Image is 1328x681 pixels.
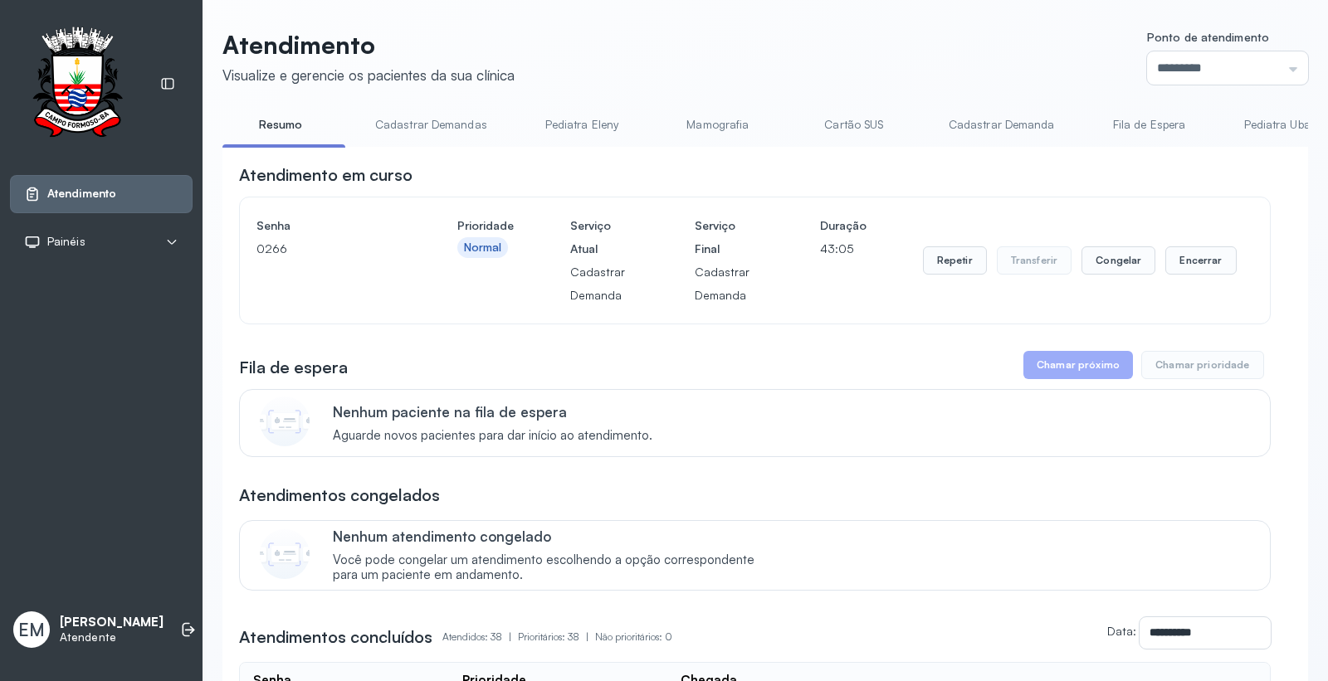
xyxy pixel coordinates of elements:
[997,246,1072,275] button: Transferir
[256,214,401,237] h4: Senha
[1107,624,1136,638] label: Data:
[695,260,763,307] p: Cadastrar Demanda
[1147,30,1269,44] span: Ponto de atendimento
[333,552,772,584] span: Você pode congelar um atendimento escolhendo a opção correspondente para um paciente em andamento.
[333,528,772,545] p: Nenhum atendimento congelado
[570,214,638,260] h4: Serviço Atual
[60,615,164,630] p: [PERSON_NAME]
[1165,246,1236,275] button: Encerrar
[260,529,310,579] img: Imagem de CalloutCard
[796,111,912,139] a: Cartão SUS
[923,246,987,275] button: Repetir
[586,630,588,643] span: |
[695,214,763,260] h4: Serviço Final
[457,214,514,237] h4: Prioridade
[595,625,672,649] p: Não prioritários: 0
[17,27,137,142] img: Logotipo do estabelecimento
[222,30,515,60] p: Atendimento
[660,111,776,139] a: Mamografia
[1091,111,1208,139] a: Fila de Espera
[256,237,401,260] p: 0266
[47,187,116,201] span: Atendimento
[570,260,638,307] p: Cadastrar Demanda
[239,163,413,187] h3: Atendimento em curso
[464,241,502,255] div: Normal
[239,484,440,507] h3: Atendimentos congelados
[442,625,518,649] p: Atendidos: 38
[1023,351,1133,379] button: Chamar próximo
[820,214,867,237] h4: Duração
[1141,351,1264,379] button: Chamar prioridade
[509,630,511,643] span: |
[359,111,504,139] a: Cadastrar Demandas
[820,237,867,260] p: 43:05
[333,403,652,421] p: Nenhum paciente na fila de espera
[524,111,640,139] a: Pediatra Eleny
[932,111,1072,139] a: Cadastrar Demanda
[47,235,85,249] span: Painéis
[222,66,515,84] div: Visualize e gerencie os pacientes da sua clínica
[222,111,339,139] a: Resumo
[239,625,432,649] h3: Atendimentos concluídos
[24,186,178,202] a: Atendimento
[239,356,348,379] h3: Fila de espera
[1081,246,1155,275] button: Congelar
[60,630,164,645] p: Atendente
[333,428,652,444] span: Aguarde novos pacientes para dar início ao atendimento.
[260,396,310,446] img: Imagem de CalloutCard
[518,625,595,649] p: Prioritários: 38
